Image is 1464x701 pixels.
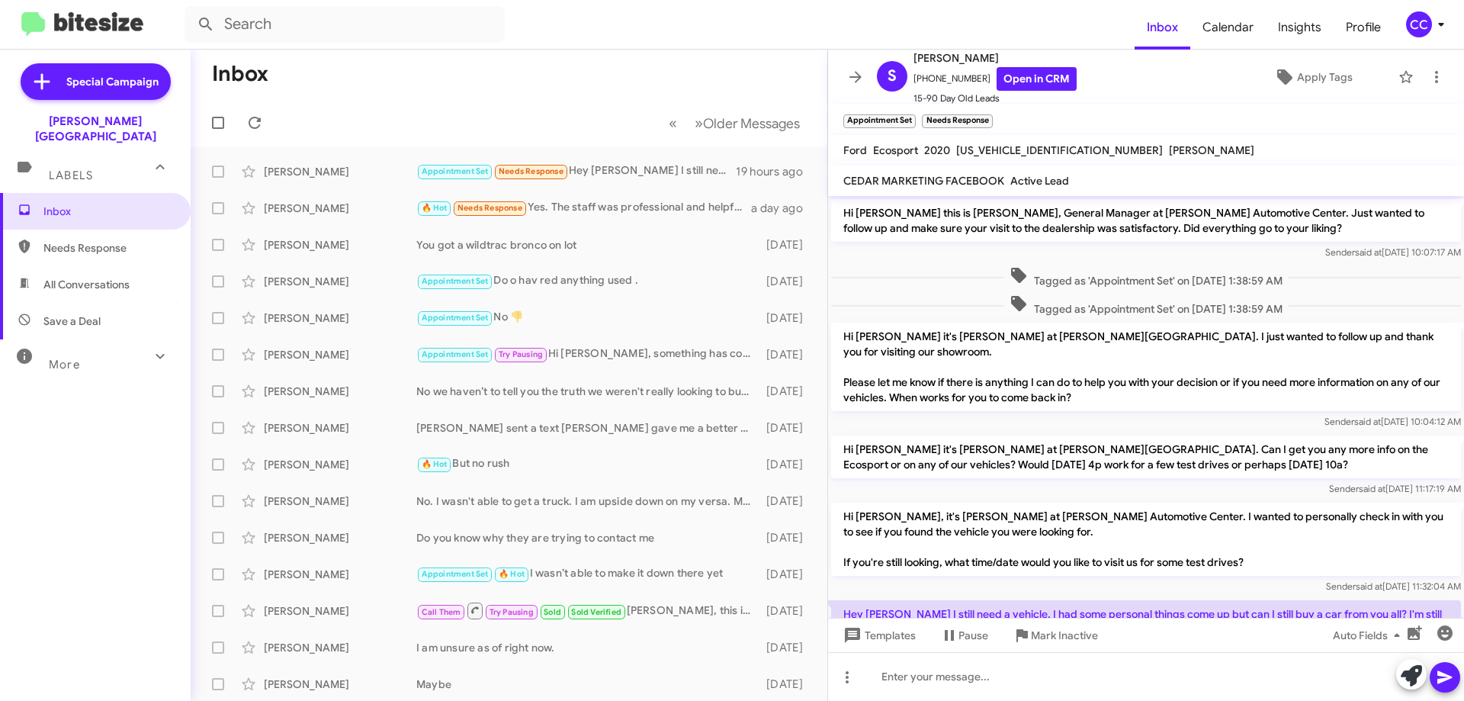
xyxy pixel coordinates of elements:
[1010,174,1069,188] span: Active Lead
[1169,143,1254,157] span: [PERSON_NAME]
[913,49,1077,67] span: [PERSON_NAME]
[660,108,686,139] button: Previous
[922,114,992,128] small: Needs Response
[759,457,815,472] div: [DATE]
[831,199,1461,242] p: Hi [PERSON_NAME] this is [PERSON_NAME], General Manager at [PERSON_NAME] Automotive Center. Just ...
[264,494,416,509] div: [PERSON_NAME]
[49,169,93,182] span: Labels
[422,607,461,617] span: Call Them
[66,74,159,89] span: Special Campaign
[1356,580,1382,592] span: said at
[416,601,759,620] div: [PERSON_NAME], this is [PERSON_NAME], can we get together after lunch , I'll get back with you wh...
[212,62,268,86] h1: Inbox
[264,384,416,399] div: [PERSON_NAME]
[1393,11,1447,37] button: CC
[264,310,416,326] div: [PERSON_NAME]
[888,64,897,88] span: S
[831,600,1461,643] p: Hey [PERSON_NAME] I still need a vehicle, I had some personal things come up but can I still buy ...
[1406,11,1432,37] div: CC
[416,530,759,545] div: Do you know why they are trying to contact me
[831,436,1461,478] p: Hi [PERSON_NAME] it's [PERSON_NAME] at [PERSON_NAME][GEOGRAPHIC_DATA]. Can I get you any more inf...
[1355,246,1382,258] span: said at
[416,309,759,326] div: No 👎
[490,607,534,617] span: Try Pausing
[1321,622,1418,649] button: Auto Fields
[669,114,677,133] span: «
[49,358,80,371] span: More
[831,503,1461,576] p: Hi [PERSON_NAME], it's [PERSON_NAME] at [PERSON_NAME] Automotive Center. I wanted to personally c...
[422,203,448,213] span: 🔥 Hot
[185,6,505,43] input: Search
[416,494,759,509] div: No. I wasn't able to get a truck. I am upside down on my versa. My credit score is too low to get...
[997,67,1077,91] a: Open in CRM
[416,420,759,436] div: [PERSON_NAME] sent a text [PERSON_NAME] gave me a better deal on Yukon BUT I want to order a C9
[828,622,928,649] button: Templates
[43,314,101,329] span: Save a Deal
[422,166,489,176] span: Appointment Set
[422,569,489,579] span: Appointment Set
[264,567,416,582] div: [PERSON_NAME]
[416,384,759,399] div: No we haven’t to tell you the truth we weren't really looking to buy anything right now we just d...
[264,347,416,362] div: [PERSON_NAME]
[1266,5,1334,50] a: Insights
[499,569,525,579] span: 🔥 Hot
[1333,622,1406,649] span: Auto Fields
[958,622,988,649] span: Pause
[1297,63,1353,91] span: Apply Tags
[843,143,867,157] span: Ford
[416,346,759,363] div: Hi [PERSON_NAME], something has come up and I'm not able to buy a car right now but I will be in ...
[685,108,809,139] button: Next
[873,143,918,157] span: Ecosport
[1190,5,1266,50] a: Calendar
[695,114,703,133] span: »
[499,349,543,359] span: Try Pausing
[422,459,448,469] span: 🔥 Hot
[759,420,815,436] div: [DATE]
[831,323,1461,411] p: Hi [PERSON_NAME] it's [PERSON_NAME] at [PERSON_NAME][GEOGRAPHIC_DATA]. I just wanted to follow up...
[956,143,1163,157] span: [US_VEHICLE_IDENTIFICATION_NUMBER]
[759,530,815,545] div: [DATE]
[759,310,815,326] div: [DATE]
[264,237,416,252] div: [PERSON_NAME]
[1325,246,1461,258] span: Sender [DATE] 10:07:17 AM
[759,640,815,655] div: [DATE]
[928,622,1000,649] button: Pause
[416,565,759,583] div: I wasn’t able to make it down there yet
[1324,416,1461,427] span: Sender [DATE] 10:04:12 AM
[759,274,815,289] div: [DATE]
[43,277,130,292] span: All Conversations
[759,237,815,252] div: [DATE]
[422,313,489,323] span: Appointment Set
[1135,5,1190,50] a: Inbox
[264,164,416,179] div: [PERSON_NAME]
[1359,483,1385,494] span: said at
[759,384,815,399] div: [DATE]
[1326,580,1461,592] span: Sender [DATE] 11:32:04 AM
[843,174,1004,188] span: CEDAR MARKETING FACEBOOK
[913,67,1077,91] span: [PHONE_NUMBER]
[416,455,759,473] div: But no rush
[840,622,916,649] span: Templates
[264,530,416,545] div: [PERSON_NAME]
[416,640,759,655] div: I am unsure as of right now.
[1354,416,1381,427] span: said at
[660,108,809,139] nav: Page navigation example
[544,607,561,617] span: Sold
[422,349,489,359] span: Appointment Set
[1003,294,1289,317] span: Tagged as 'Appointment Set' on [DATE] 1:38:59 AM
[499,166,563,176] span: Needs Response
[1031,622,1098,649] span: Mark Inactive
[736,164,815,179] div: 19 hours ago
[457,203,522,213] span: Needs Response
[43,204,173,219] span: Inbox
[1003,266,1289,288] span: Tagged as 'Appointment Set' on [DATE] 1:38:59 AM
[703,115,800,132] span: Older Messages
[264,677,416,692] div: [PERSON_NAME]
[1334,5,1393,50] a: Profile
[264,274,416,289] div: [PERSON_NAME]
[751,201,815,216] div: a day ago
[264,420,416,436] div: [PERSON_NAME]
